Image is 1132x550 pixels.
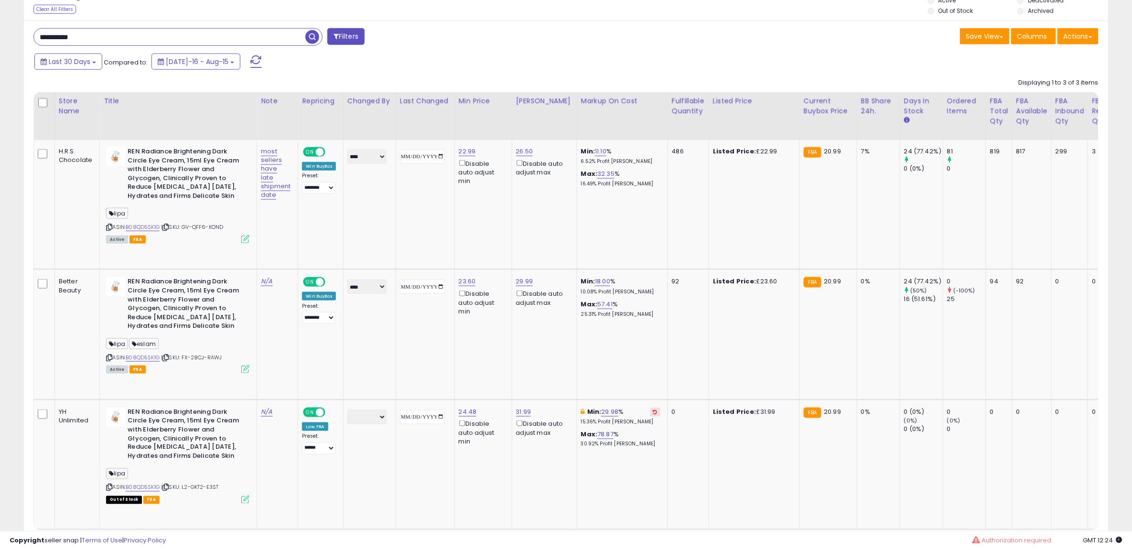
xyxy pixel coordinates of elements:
span: Last 30 Days [49,57,90,66]
div: Preset: [302,173,336,194]
span: lipa [106,338,128,349]
a: 32.35 [597,169,615,179]
a: 23.60 [459,277,476,286]
b: REN Radiance Brightening Dark Circle Eye Cream, 15ml Eye Cream with Elderberry Flower and Glycoge... [128,408,244,463]
a: B08QD5SK1G [126,354,160,362]
div: % [581,147,660,165]
div: Ordered Items [947,96,982,116]
button: Save View [960,28,1010,44]
span: ON [304,278,316,286]
a: 22.99 [459,147,476,156]
div: Disable auto adjust min [459,289,505,316]
div: Listed Price [713,96,796,106]
a: Privacy Policy [124,536,166,545]
img: 31-2XGloUIL._SL40_.jpg [106,147,125,166]
a: 24.48 [459,407,477,417]
div: Repricing [302,96,339,106]
th: CSV column name: cust_attr_2_Changed by [343,92,396,140]
div: Preset: [302,433,336,454]
span: OFF [324,408,339,416]
div: 0% [861,408,893,416]
div: FBA inbound Qty [1056,96,1084,126]
label: Archived [1028,7,1054,15]
div: Disable auto adjust max [516,289,570,307]
div: Last Changed [400,96,451,106]
span: Columns [1017,32,1047,41]
p: 30.92% Profit [PERSON_NAME] [581,441,660,448]
a: N/A [261,407,272,417]
span: Compared to: [104,58,148,67]
div: 92 [1016,277,1044,286]
a: 78.87 [597,430,614,439]
div: 0 [1092,408,1132,416]
div: 0 [947,425,986,433]
span: All listings currently available for purchase on Amazon [106,366,128,374]
span: | SKU: GV-QFF6-KOND [161,223,223,231]
div: YH Unlimited [59,408,92,425]
a: 57.41 [597,300,613,309]
div: 0 [947,277,986,286]
div: 0 [1056,408,1081,416]
div: 24 (77.42%) [904,147,943,156]
div: 486 [672,147,701,156]
span: OFF [324,278,339,286]
a: N/A [261,277,272,286]
div: 817 [1016,147,1044,156]
div: BB Share 24h. [861,96,896,116]
div: [PERSON_NAME] [516,96,573,106]
div: 0 [947,408,986,416]
div: ASIN: [106,408,249,503]
button: Filters [327,28,365,45]
span: lipa [106,208,128,219]
div: Disable auto adjust max [516,158,570,177]
a: most sellers have late shipment date [261,147,291,200]
div: 0 [672,408,701,416]
small: (-100%) [953,287,975,294]
b: Max: [581,300,598,309]
div: £22.99 [713,147,792,156]
div: 0 [947,164,986,173]
button: Last 30 Days [34,54,102,70]
a: Terms of Use [82,536,122,545]
div: 7% [861,147,893,156]
div: Disable auto adjust min [459,158,505,185]
div: 24 (77.42%) [904,277,943,286]
small: (0%) [947,417,960,424]
div: Min Price [459,96,508,106]
a: 11.10 [595,147,606,156]
span: 20.99 [824,407,841,416]
div: Current Buybox Price [804,96,853,116]
div: Markup on Cost [581,96,664,106]
span: 2025-09-15 12:24 GMT [1083,536,1122,545]
img: 31-2XGloUIL._SL40_.jpg [106,277,125,296]
div: FBA Total Qty [990,96,1008,126]
div: Disable auto adjust min [459,419,505,446]
div: 0 [1056,277,1081,286]
div: Preset: [302,303,336,324]
small: (50%) [910,287,927,294]
b: REN Radiance Brightening Dark Circle Eye Cream, 15ml Eye Cream with Elderberry Flower and Glycoge... [128,147,244,203]
p: 15.36% Profit [PERSON_NAME] [581,419,660,425]
b: Min: [587,407,602,416]
label: Out of Stock [938,7,973,15]
div: Win BuyBox [302,292,336,301]
a: 18.00 [595,277,610,286]
span: All listings currently available for purchase on Amazon [106,236,128,244]
div: 92 [672,277,701,286]
span: All listings that are currently out of stock and unavailable for purchase on Amazon [106,496,142,504]
div: Low. FBA [302,422,328,431]
div: % [581,170,660,187]
a: B08QD5SK1G [126,223,160,231]
th: The percentage added to the cost of goods (COGS) that forms the calculator for Min & Max prices. [577,92,668,140]
div: % [581,408,660,425]
b: Listed Price: [713,277,756,286]
a: 31.99 [516,407,531,417]
div: FBA Available Qty [1016,96,1047,126]
div: Note [261,96,294,106]
p: 16.49% Profit [PERSON_NAME] [581,181,660,187]
div: seller snap | | [10,536,166,545]
div: 0% [861,277,893,286]
small: (0%) [904,417,917,424]
span: | SKU: FX-28CJ-RAWJ [161,354,222,361]
button: Columns [1011,28,1056,44]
